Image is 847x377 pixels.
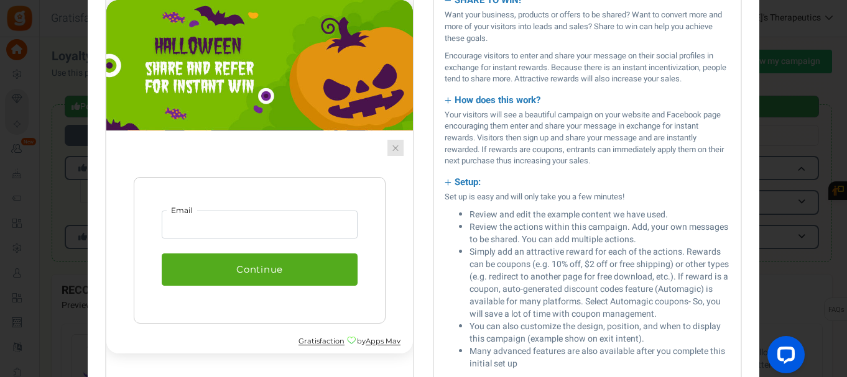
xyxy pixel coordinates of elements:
[240,353,251,364] i: with love
[445,91,730,109] h3: How does this work?
[130,281,177,296] span: Continue
[470,246,730,320] li: Simply add an attractive reward for each of the actions. Rewards can be coupons (e.g. 10% off, $2...
[445,9,730,44] p: Want your business, products or offers to be shared? Want to convert more and more of your visito...
[445,109,730,167] p: Your visitors will see a beautiful campaign on your website and Facebook page encouraging them en...
[470,209,730,221] li: Review and edit the example content we have used.
[445,191,730,203] p: Set up is easy and will only take you a few minutes!
[470,345,730,370] li: Many advanced features are also available after you complete this initial set up
[470,320,730,345] li: You can also customize the design, position, and when to display this campaign (example show on e...
[445,173,730,191] h3: Setup:
[192,355,294,366] div: by
[445,50,730,85] p: Encourage visitors to enter and share your message on their social profiles in exchange for insta...
[470,221,730,246] li: Review the actions within this campaign. Add, your own messages to be shared. You can add multipl...
[259,356,294,365] a: Apps Mav
[192,356,238,365] a: Gratisfaction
